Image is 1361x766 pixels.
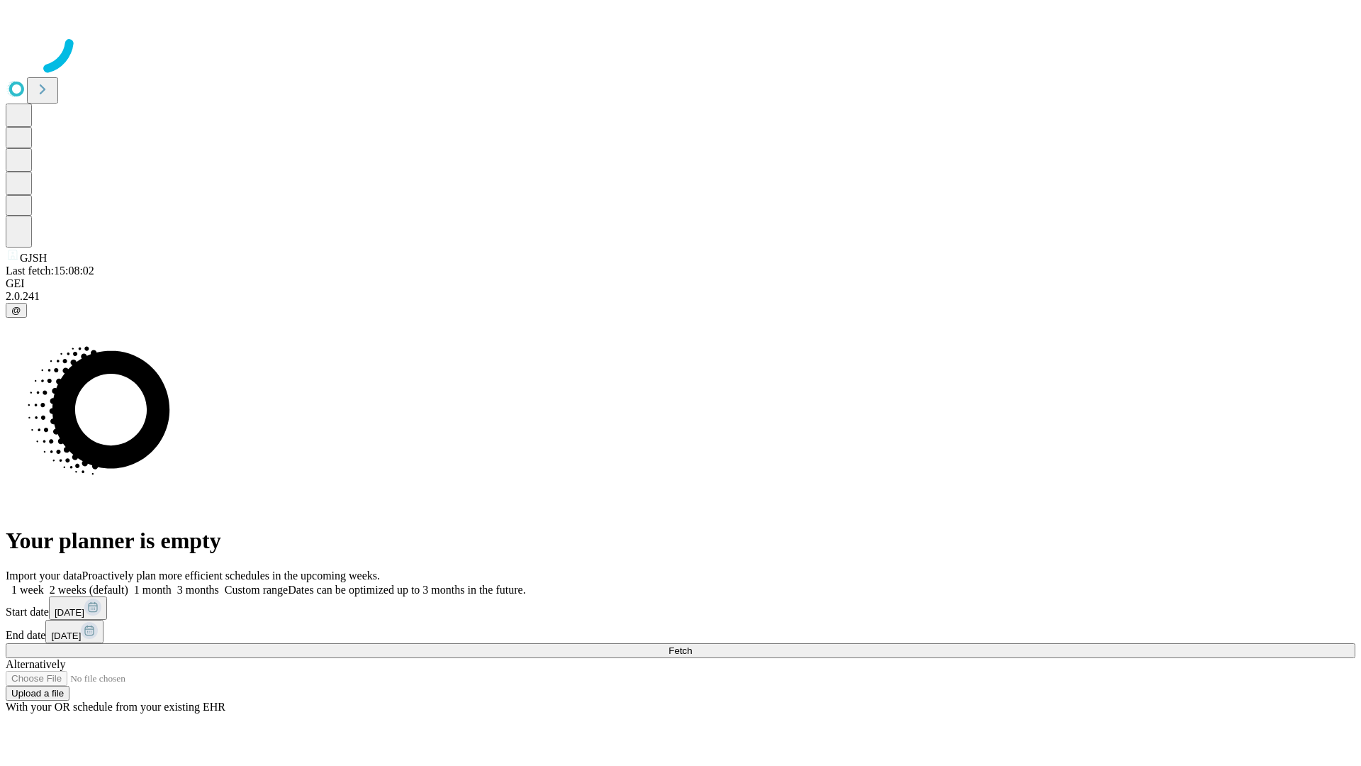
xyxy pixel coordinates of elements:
[45,620,103,643] button: [DATE]
[288,584,525,596] span: Dates can be optimized up to 3 months in the future.
[6,643,1355,658] button: Fetch
[6,265,94,277] span: Last fetch: 15:08:02
[6,277,1355,290] div: GEI
[6,701,225,713] span: With your OR schedule from your existing EHR
[6,620,1355,643] div: End date
[6,303,27,318] button: @
[6,596,1355,620] div: Start date
[11,584,44,596] span: 1 week
[82,570,380,582] span: Proactively plan more efficient schedules in the upcoming weeks.
[51,631,81,641] span: [DATE]
[6,658,65,670] span: Alternatively
[50,584,128,596] span: 2 weeks (default)
[6,570,82,582] span: Import your data
[668,645,692,656] span: Fetch
[49,596,107,620] button: [DATE]
[6,686,69,701] button: Upload a file
[134,584,172,596] span: 1 month
[55,607,84,618] span: [DATE]
[177,584,219,596] span: 3 months
[11,305,21,316] span: @
[20,252,47,264] span: GJSH
[6,290,1355,303] div: 2.0.241
[225,584,288,596] span: Custom range
[6,528,1355,554] h1: Your planner is empty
